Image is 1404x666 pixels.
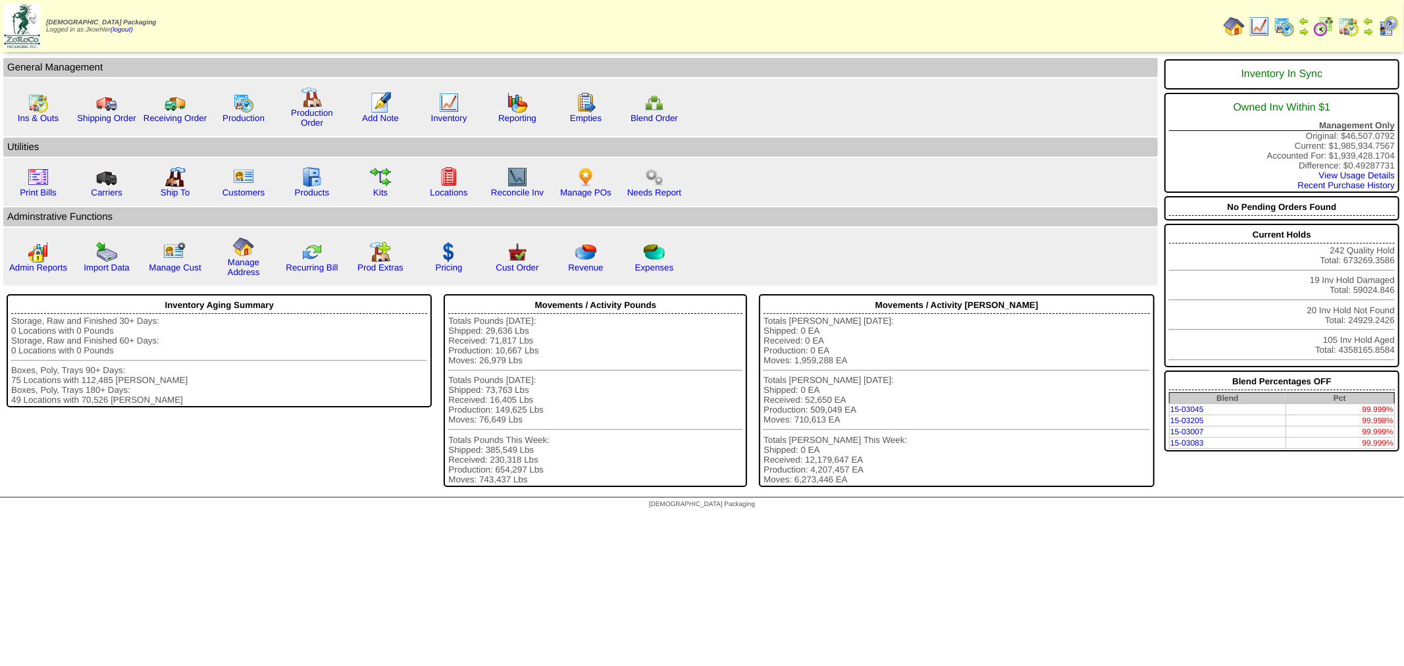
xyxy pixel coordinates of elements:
[4,4,40,48] img: zoroco-logo-small.webp
[3,58,1158,77] td: General Management
[764,297,1150,314] div: Movements / Activity [PERSON_NAME]
[1319,170,1395,180] a: View Usage Details
[77,113,136,123] a: Shipping Order
[357,263,403,272] a: Prod Extras
[96,92,117,113] img: truck.gif
[507,92,528,113] img: graph.gif
[1298,180,1395,190] a: Recent Purchase History
[28,92,49,113] img: calendarinout.gif
[84,263,130,272] a: Import Data
[165,92,186,113] img: truck2.gif
[1170,405,1204,414] a: 15-03045
[570,113,602,123] a: Empties
[233,166,254,188] img: customers.gif
[18,113,59,123] a: Ins & Outs
[1286,438,1395,449] td: 99.999%
[498,113,536,123] a: Reporting
[560,188,611,197] a: Manage POs
[764,316,1150,484] div: Totals [PERSON_NAME] [DATE]: Shipped: 0 EA Received: 0 EA Production: 0 EA Moves: 1,959,288 EA To...
[1169,62,1395,87] div: Inventory In Sync
[1274,16,1295,37] img: calendarprod.gif
[301,166,323,188] img: cabinet.gif
[1169,199,1395,216] div: No Pending Orders Found
[28,166,49,188] img: invoice2.gif
[233,92,254,113] img: calendarprod.gif
[1299,26,1309,37] img: arrowright.gif
[11,316,427,405] div: Storage, Raw and Finished 30+ Days: 0 Locations with 0 Pounds Storage, Raw and Finished 60+ Days:...
[431,113,467,123] a: Inventory
[507,166,528,188] img: line_graph2.gif
[436,263,463,272] a: Pricing
[1224,16,1245,37] img: home.gif
[491,188,544,197] a: Reconcile Inv
[3,138,1158,157] td: Utilities
[295,188,330,197] a: Products
[149,263,201,272] a: Manage Cust
[1170,438,1204,448] a: 15-03083
[1170,416,1204,425] a: 15-03205
[301,87,323,108] img: factory.gif
[370,242,391,263] img: prodextras.gif
[507,242,528,263] img: cust_order.png
[1363,16,1374,26] img: arrowleft.gif
[430,188,467,197] a: Locations
[143,113,207,123] a: Receiving Order
[3,207,1158,226] td: Adminstrative Functions
[635,263,674,272] a: Expenses
[1286,393,1395,404] th: Pct
[1164,224,1399,367] div: 242 Quality Hold Total: 673269.3586 19 Inv Hold Damaged Total: 59024.846 20 Inv Hold Not Found To...
[222,188,265,197] a: Customers
[163,242,188,263] img: managecust.png
[1363,26,1374,37] img: arrowright.gif
[370,166,391,188] img: workflow.gif
[370,92,391,113] img: orders.gif
[373,188,388,197] a: Kits
[301,242,323,263] img: reconcile.gif
[233,236,254,257] img: home.gif
[644,92,665,113] img: network.png
[1299,16,1309,26] img: arrowleft.gif
[11,297,427,314] div: Inventory Aging Summary
[1286,415,1395,426] td: 99.998%
[1313,16,1334,37] img: calendarblend.gif
[9,263,67,272] a: Admin Reports
[46,19,156,26] span: [DEMOGRAPHIC_DATA] Packaging
[91,188,122,197] a: Carriers
[46,19,156,34] span: Logged in as Jkoehler
[575,166,596,188] img: po.png
[627,188,681,197] a: Needs Report
[1170,393,1286,404] th: Blend
[1164,93,1399,193] div: Original: $46,507.0792 Current: $1,985,934.7567 Accounted For: $1,939,428.1704 Difference: $0.492...
[631,113,678,123] a: Blend Order
[1286,404,1395,415] td: 99.999%
[28,242,49,263] img: graph2.png
[438,92,459,113] img: line_graph.gif
[291,108,333,128] a: Production Order
[161,188,190,197] a: Ship To
[575,92,596,113] img: workorder.gif
[644,166,665,188] img: workflow.png
[438,166,459,188] img: locations.gif
[165,166,186,188] img: factory2.gif
[575,242,596,263] img: pie_chart.png
[1249,16,1270,37] img: line_graph.gif
[362,113,399,123] a: Add Note
[286,263,338,272] a: Recurring Bill
[1169,95,1395,120] div: Owned Inv Within $1
[1169,120,1395,131] div: Management Only
[496,263,538,272] a: Cust Order
[1286,426,1395,438] td: 99.999%
[96,166,117,188] img: truck3.gif
[448,297,742,314] div: Movements / Activity Pounds
[1170,427,1204,436] a: 15-03007
[568,263,603,272] a: Revenue
[96,242,117,263] img: import.gif
[228,257,260,277] a: Manage Address
[438,242,459,263] img: dollar.gif
[1169,373,1395,390] div: Blend Percentages OFF
[222,113,265,123] a: Production
[1169,226,1395,243] div: Current Holds
[448,316,742,484] div: Totals Pounds [DATE]: Shipped: 29,636 Lbs Received: 71,817 Lbs Production: 10,667 Lbs Moves: 26,9...
[1338,16,1359,37] img: calendarinout.gif
[644,242,665,263] img: pie_chart2.png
